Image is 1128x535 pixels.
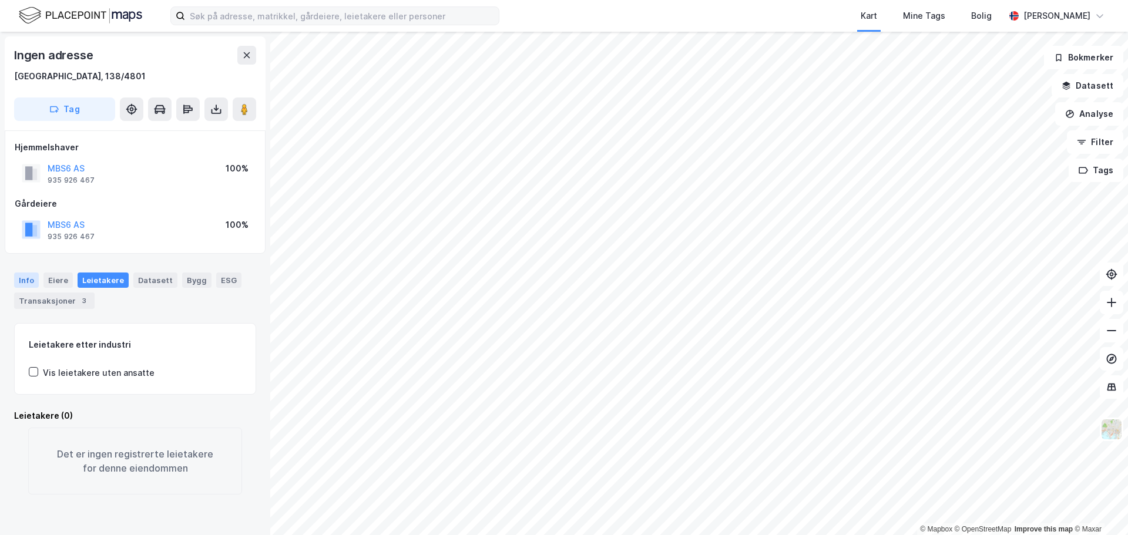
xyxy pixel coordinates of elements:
button: Tag [14,97,115,121]
div: Mine Tags [903,9,945,23]
div: Kart [861,9,877,23]
button: Datasett [1052,74,1123,97]
div: 935 926 467 [48,176,95,185]
div: Gårdeiere [15,197,256,211]
div: [GEOGRAPHIC_DATA], 138/4801 [14,69,146,83]
div: Vis leietakere uten ansatte [43,366,155,380]
button: Bokmerker [1044,46,1123,69]
div: Leietakere (0) [14,409,256,423]
div: Bolig [971,9,992,23]
div: ESG [216,272,241,288]
input: Søk på adresse, matrikkel, gårdeiere, leietakere eller personer [185,7,499,25]
div: 100% [226,218,249,232]
button: Filter [1067,130,1123,154]
div: Info [14,272,39,288]
div: 3 [78,295,90,307]
div: Bygg [182,272,211,288]
div: Eiere [43,272,73,288]
div: 100% [226,161,249,176]
a: Improve this map [1015,525,1073,533]
div: Det er ingen registrerte leietakere for denne eiendommen [28,428,242,494]
a: Mapbox [920,525,952,533]
iframe: Chat Widget [1069,479,1128,535]
img: logo.f888ab2527a4732fd821a326f86c7f29.svg [19,5,142,26]
img: Z [1100,418,1123,440]
div: [PERSON_NAME] [1023,9,1090,23]
a: OpenStreetMap [955,525,1012,533]
button: Analyse [1055,102,1123,126]
div: Leietakere [78,272,129,288]
div: Leietakere etter industri [29,338,241,352]
div: Transaksjoner [14,292,95,309]
div: Datasett [133,272,177,288]
div: Kontrollprogram for chat [1069,479,1128,535]
button: Tags [1069,159,1123,182]
div: 935 926 467 [48,232,95,241]
div: Ingen adresse [14,46,95,65]
div: Hjemmelshaver [15,140,256,154]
